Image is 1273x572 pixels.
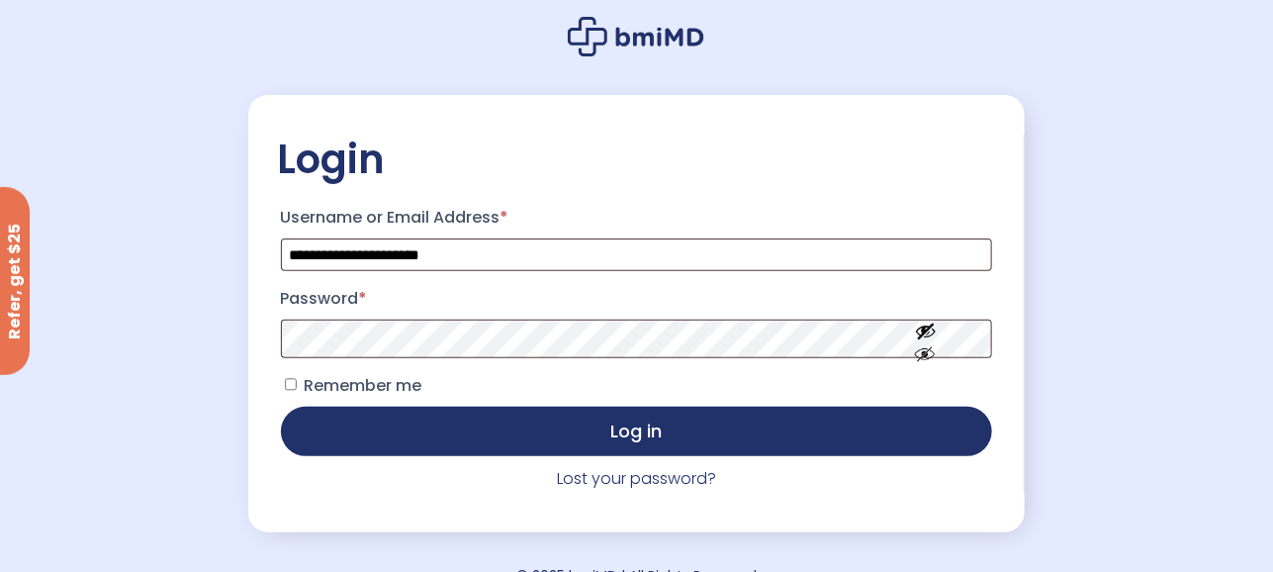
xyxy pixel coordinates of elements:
label: Password [281,283,993,315]
button: Log in [281,407,993,456]
h2: Login [278,135,996,184]
span: Remember me [304,374,421,397]
input: Remember me [285,378,298,391]
a: Lost your password? [557,467,716,490]
label: Username or Email Address [281,202,993,234]
button: Show password [870,305,981,373]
